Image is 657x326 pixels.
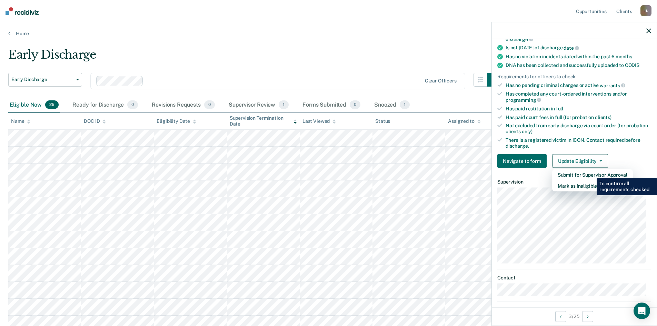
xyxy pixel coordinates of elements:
[616,53,632,59] span: months
[497,275,651,281] dt: Contact
[302,118,336,124] div: Last Viewed
[11,77,73,82] span: Early Discharge
[301,98,362,113] div: Forms Submitted
[8,48,501,67] div: Early Discharge
[556,106,563,111] span: full
[625,62,639,68] span: CODIS
[227,98,290,113] div: Supervisor Review
[497,154,549,168] a: Navigate to form link
[11,118,30,124] div: Name
[564,45,579,51] span: date
[595,114,611,120] span: clients)
[506,137,651,149] div: There is a registered victim in ICON. Contact required before
[506,91,651,103] div: Has completed any court-ordered interventions and/or
[375,118,390,124] div: Status
[506,123,651,135] div: Not excluded from early discharge via court order (for probation clients
[640,5,651,16] div: L D
[506,82,651,88] div: Has no pending criminal charges or active
[600,82,625,88] span: warrants
[127,100,138,109] span: 0
[8,30,649,37] a: Home
[582,311,593,322] button: Next Opportunity
[506,62,651,68] div: DNA has been collected and successfully uploaded to
[634,303,650,319] div: Open Intercom Messenger
[497,154,547,168] button: Navigate to form
[506,143,529,148] span: discharge.
[497,73,651,79] div: Requirements for officers to check
[492,307,657,325] div: 3 / 25
[552,169,633,180] button: Submit for Supervisor Approval
[552,180,633,191] button: Mark as Ineligible
[506,114,651,120] div: Has paid court fees in full (for probation
[425,78,457,84] div: Clear officers
[84,118,106,124] div: DOC ID
[506,97,541,102] span: programming
[350,100,360,109] span: 0
[373,98,411,113] div: Snoozed
[522,129,532,134] span: only)
[230,115,297,127] div: Supervision Termination Date
[506,53,651,59] div: Has no violation incidents dated within the past 6
[400,100,410,109] span: 1
[497,179,651,185] dt: Supervision
[506,106,651,111] div: Has paid restitution in
[8,98,60,113] div: Eligible Now
[150,98,216,113] div: Revisions Requests
[6,7,39,15] img: Recidiviz
[555,311,566,322] button: Previous Opportunity
[157,118,196,124] div: Eligibility Date
[448,118,480,124] div: Assigned to
[45,100,59,109] span: 25
[71,98,139,113] div: Ready for Discharge
[506,45,651,51] div: Is not [DATE] of discharge
[204,100,215,109] span: 0
[279,100,289,109] span: 1
[552,154,608,168] button: Update Eligibility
